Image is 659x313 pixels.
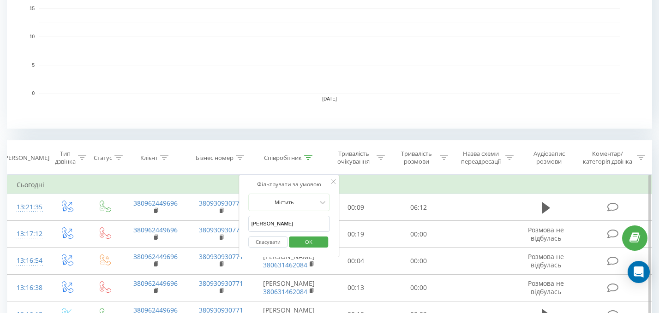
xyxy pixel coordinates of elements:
text: 10 [30,34,35,39]
td: 00:00 [387,221,450,248]
a: 380930930771 [199,252,243,261]
div: Тип дзвінка [55,150,76,165]
text: 0 [32,91,35,96]
div: 13:21:35 [17,198,38,216]
div: Співробітник [264,154,302,162]
a: 380962449696 [133,225,178,234]
div: 13:17:12 [17,225,38,243]
div: Тривалість очікування [333,150,374,165]
td: Сьогодні [7,176,652,194]
div: Тривалість розмови [395,150,437,165]
button: Скасувати [249,236,288,248]
div: 13:16:38 [17,279,38,297]
div: [PERSON_NAME] [3,154,49,162]
a: 380930930771 [199,199,243,207]
div: Статус [94,154,112,162]
button: OK [289,236,328,248]
input: Введіть значення [249,216,330,232]
a: 380631462084 [263,260,307,269]
div: Open Intercom Messenger [628,261,650,283]
div: Назва схеми переадресації [459,150,503,165]
td: 06:12 [387,194,450,221]
a: 380962449696 [133,252,178,261]
div: 13:16:54 [17,252,38,270]
td: 00:09 [324,194,387,221]
a: 380631462084 [263,287,307,296]
div: Клієнт [140,154,158,162]
span: Розмова не відбулась [528,279,564,296]
td: 00:19 [324,221,387,248]
a: 380930930771 [199,225,243,234]
text: 5 [32,63,35,68]
a: 380930930771 [199,279,243,288]
td: 00:00 [387,248,450,274]
a: 380962449696 [133,279,178,288]
td: 00:13 [324,274,387,301]
div: Бізнес номер [196,154,234,162]
text: 15 [30,6,35,11]
span: Розмова не відбулась [528,252,564,269]
div: Коментар/категорія дзвінка [581,150,635,165]
a: 380962449696 [133,199,178,207]
div: Аудіозапис розмови [524,150,574,165]
td: 00:00 [387,274,450,301]
td: [PERSON_NAME] [254,248,324,274]
text: [DATE] [322,96,337,101]
td: 00:04 [324,248,387,274]
div: Фільтрувати за умовою [249,180,330,189]
span: OK [296,235,322,249]
td: [PERSON_NAME] [254,274,324,301]
span: Розмова не відбулась [528,225,564,242]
